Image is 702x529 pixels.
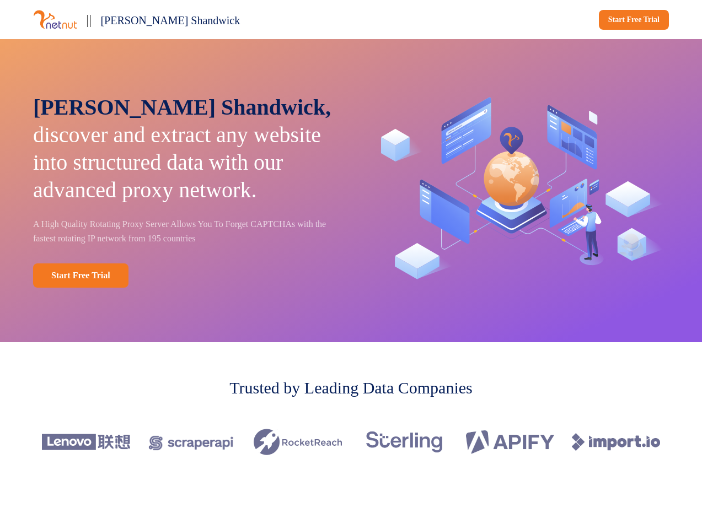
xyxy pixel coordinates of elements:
a: Start Free Trial [33,263,128,288]
p: discover and extract any website into structured data with our advanced proxy network. [33,94,336,204]
a: Start Free Trial [599,10,669,30]
p: A High Quality Rotating Proxy Server Allows You To Forget CAPTCHAs with the fastest rotating IP n... [33,217,336,246]
p: Trusted by Leading Data Companies [229,375,473,400]
span: [PERSON_NAME] Shandwick [100,14,240,26]
span: [PERSON_NAME] Shandwick, [33,95,331,120]
p: || [86,9,92,30]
